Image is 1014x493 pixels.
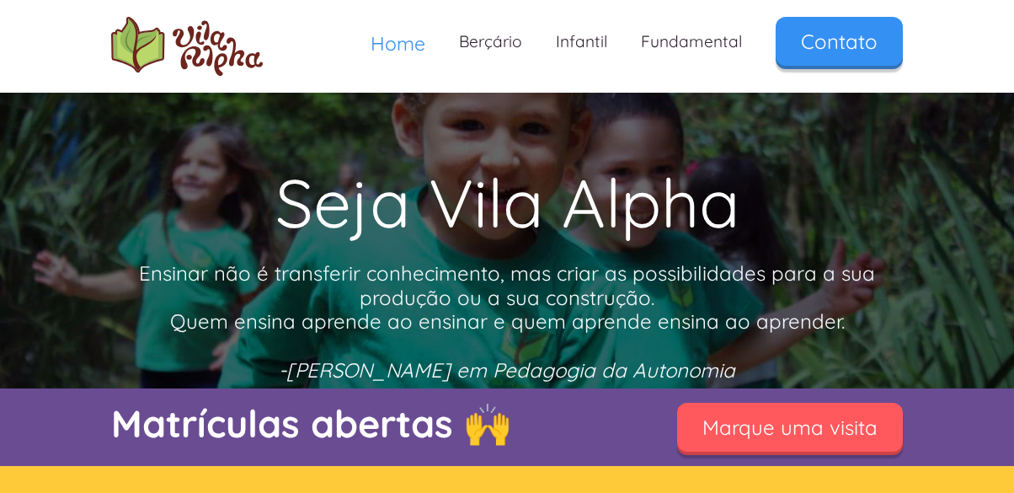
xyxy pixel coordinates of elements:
a: Contato [776,17,903,66]
a: Marque uma visita [677,403,903,452]
span: Home [371,31,425,56]
a: Home [354,17,442,70]
h1: Seja Vila Alpha [111,152,903,253]
p: Ensinar não é transferir conhecimento, mas criar as possibilidades para a sua produção ou a sua c... [111,261,903,383]
a: home [111,17,263,76]
em: -[PERSON_NAME] em Pedagogia da Autonomia [279,357,735,383]
a: Berçário [442,17,539,67]
a: Infantil [539,17,624,67]
a: Fundamental [624,17,759,67]
img: logo Escola Vila Alpha [111,17,263,76]
p: Matrículas abertas 🙌 [111,397,633,450]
